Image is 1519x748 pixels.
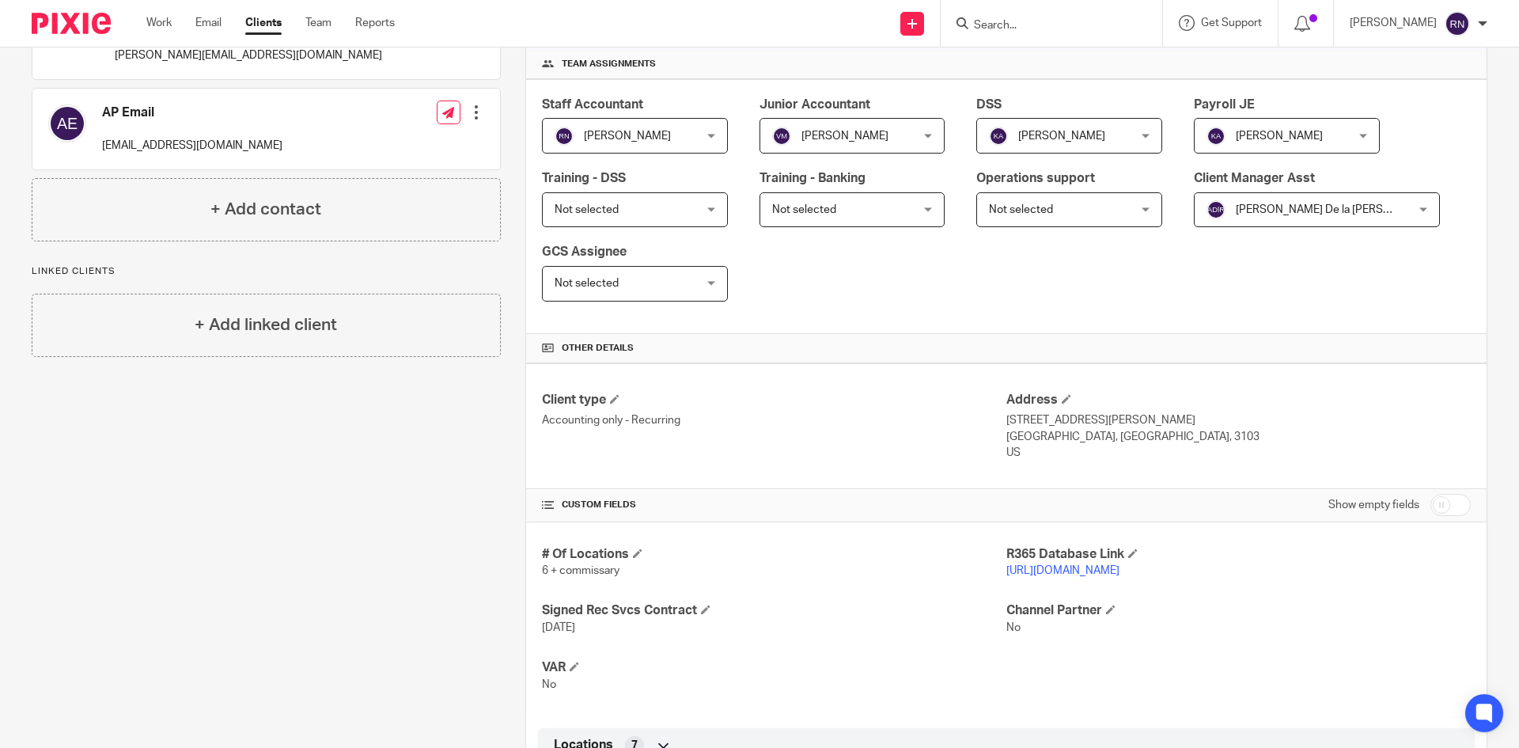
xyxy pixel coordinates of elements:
a: Email [195,15,222,31]
span: [PERSON_NAME] De la [PERSON_NAME] [1236,204,1439,215]
a: Clients [245,15,282,31]
h4: AP Email [102,104,282,121]
h4: Signed Rec Svcs Contract [542,602,1006,619]
span: [PERSON_NAME] [801,131,888,142]
span: Operations support [976,172,1095,184]
img: svg%3E [1206,200,1225,219]
h4: # Of Locations [542,546,1006,563]
img: svg%3E [772,127,791,146]
span: No [1006,622,1021,633]
img: svg%3E [555,127,574,146]
h4: Channel Partner [1006,602,1471,619]
h4: VAR [542,659,1006,676]
span: 6 + commissary [542,565,619,576]
label: Show empty fields [1328,497,1419,513]
img: Pixie [32,13,111,34]
span: Not selected [772,204,836,215]
span: Not selected [555,278,619,289]
span: Staff Accountant [542,98,643,111]
a: [URL][DOMAIN_NAME] [1006,565,1119,576]
input: Search [972,19,1115,33]
h4: + Add contact [210,197,321,222]
img: svg%3E [48,104,86,142]
span: Not selected [555,204,619,215]
span: Get Support [1201,17,1262,28]
span: [DATE] [542,622,575,633]
span: GCS Assignee [542,245,627,258]
span: [PERSON_NAME] [1236,131,1323,142]
a: Team [305,15,331,31]
h4: Address [1006,392,1471,408]
span: DSS [976,98,1002,111]
a: Reports [355,15,395,31]
span: Training - DSS [542,172,626,184]
span: Other details [562,342,634,355]
p: Linked clients [32,265,501,278]
p: Accounting only - Recurring [542,412,1006,428]
p: [PERSON_NAME][EMAIL_ADDRESS][DOMAIN_NAME] [115,47,382,63]
p: [STREET_ADDRESS][PERSON_NAME] [1006,412,1471,428]
span: Team assignments [562,58,656,70]
span: Training - Banking [759,172,866,184]
p: US [1006,445,1471,461]
img: svg%3E [1206,127,1225,146]
a: Work [146,15,172,31]
span: [PERSON_NAME] [584,131,671,142]
p: [EMAIL_ADDRESS][DOMAIN_NAME] [102,138,282,154]
img: svg%3E [1445,11,1470,36]
p: [GEOGRAPHIC_DATA], [GEOGRAPHIC_DATA], 3103 [1006,429,1471,445]
img: svg%3E [989,127,1008,146]
span: Client Manager Asst [1194,172,1315,184]
span: [PERSON_NAME] [1018,131,1105,142]
span: Junior Accountant [759,98,870,111]
h4: R365 Database Link [1006,546,1471,563]
h4: + Add linked client [195,313,337,337]
h4: Client type [542,392,1006,408]
span: Payroll JE [1194,98,1255,111]
span: No [542,679,556,690]
h4: CUSTOM FIELDS [542,499,1006,511]
p: [PERSON_NAME] [1350,15,1437,31]
span: Not selected [989,204,1053,215]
